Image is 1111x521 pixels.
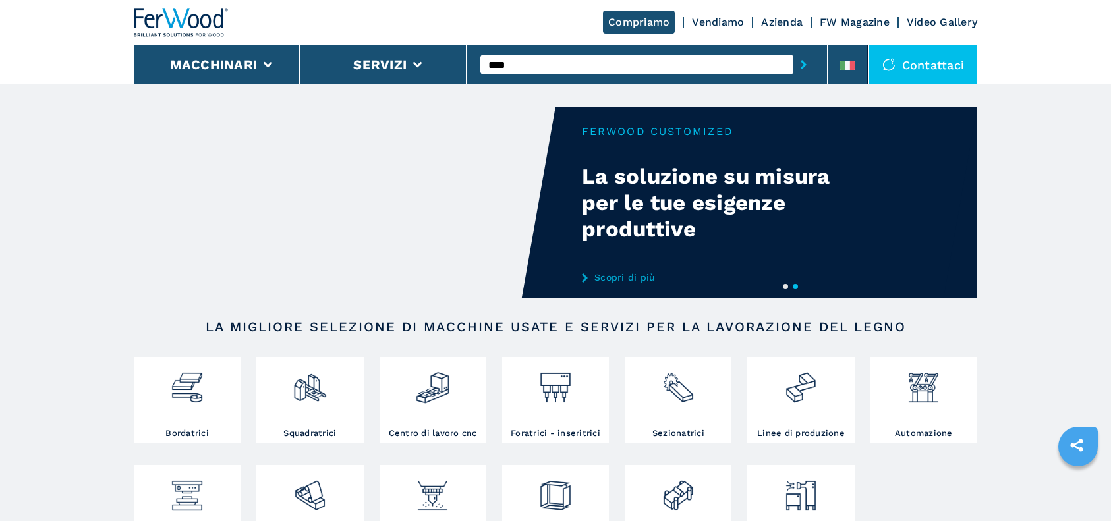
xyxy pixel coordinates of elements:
a: Azienda [761,16,803,28]
button: 2 [793,284,798,289]
h3: Squadratrici [283,427,336,439]
img: sezionatrici_2.png [661,360,696,405]
a: Sezionatrici [625,357,731,443]
img: linee_di_produzione_2.png [783,360,818,405]
video: Your browser does not support the video tag. [134,107,555,298]
h3: Foratrici - inseritrici [511,427,600,439]
img: montaggio_imballaggio_2.png [538,468,573,513]
img: aspirazione_1.png [783,468,818,513]
div: Contattaci [869,45,978,84]
h3: Linee di produzione [757,427,845,439]
h3: Bordatrici [165,427,209,439]
img: bordatrici_1.png [169,360,204,405]
button: Servizi [353,57,407,72]
img: Contattaci [882,58,896,71]
a: sharethis [1060,429,1093,462]
button: Macchinari [170,57,258,72]
img: centro_di_lavoro_cnc_2.png [415,360,450,405]
a: Compriamo [603,11,675,34]
img: Ferwood [134,8,229,37]
a: Automazione [870,357,977,443]
a: Centro di lavoro cnc [380,357,486,443]
img: levigatrici_2.png [293,468,328,513]
a: Foratrici - inseritrici [502,357,609,443]
img: squadratrici_2.png [293,360,328,405]
img: verniciatura_1.png [415,468,450,513]
button: submit-button [793,49,814,80]
img: foratrici_inseritrici_2.png [538,360,573,405]
iframe: Chat [1055,462,1101,511]
img: pressa-strettoia.png [169,468,204,513]
a: Linee di produzione [747,357,854,443]
h2: LA MIGLIORE SELEZIONE DI MACCHINE USATE E SERVIZI PER LA LAVORAZIONE DEL LEGNO [176,319,935,335]
a: Vendiamo [692,16,744,28]
h3: Automazione [895,427,953,439]
a: FW Magazine [820,16,890,28]
button: 1 [783,284,788,289]
h3: Sezionatrici [652,427,704,439]
img: automazione.png [906,360,941,405]
a: Video Gallery [907,16,977,28]
a: Scopri di più [582,272,840,283]
img: lavorazione_porte_finestre_2.png [661,468,696,513]
a: Squadratrici [256,357,363,443]
h3: Centro di lavoro cnc [389,427,477,439]
a: Bordatrici [134,357,241,443]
